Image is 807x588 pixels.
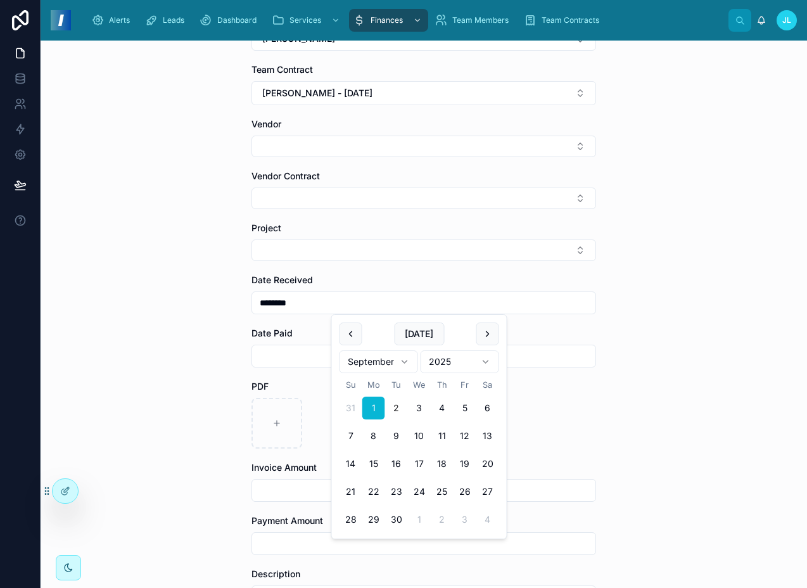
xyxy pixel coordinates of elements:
[454,425,476,447] button: Friday, September 12th, 2025
[452,15,509,25] span: Team Members
[340,378,499,531] table: September 2025
[251,81,596,105] button: Select Button
[782,15,791,25] span: JL
[371,15,403,25] span: Finances
[251,170,320,181] span: Vendor Contract
[454,480,476,503] button: Friday, September 26th, 2025
[476,425,499,447] button: Saturday, September 13th, 2025
[87,9,139,32] a: Alerts
[349,9,428,32] a: Finances
[520,9,608,32] a: Team Contracts
[217,15,257,25] span: Dashboard
[251,188,596,209] button: Select Button
[251,136,596,157] button: Select Button
[251,222,281,233] span: Project
[251,240,596,261] button: Select Button
[431,508,454,531] button: Thursday, October 2nd, 2025
[340,452,362,475] button: Sunday, September 14th, 2025
[408,378,431,392] th: Wednesday
[251,515,323,526] span: Payment Amount
[262,87,372,99] span: [PERSON_NAME] - [DATE]
[476,508,499,531] button: Saturday, October 4th, 2025
[109,15,130,25] span: Alerts
[251,328,293,338] span: Date Paid
[454,397,476,419] button: Friday, September 5th, 2025
[476,397,499,419] button: Saturday, September 6th, 2025
[385,508,408,531] button: Tuesday, September 30th, 2025
[163,15,184,25] span: Leads
[476,378,499,392] th: Saturday
[431,397,454,419] button: Thursday, September 4th, 2025
[81,6,728,34] div: scrollable content
[385,378,408,392] th: Tuesday
[385,425,408,447] button: Tuesday, September 9th, 2025
[542,15,599,25] span: Team Contracts
[141,9,193,32] a: Leads
[408,480,431,503] button: Wednesday, September 24th, 2025
[340,508,362,531] button: Sunday, September 28th, 2025
[251,381,269,392] span: PDF
[251,462,317,473] span: Invoice Amount
[408,397,431,419] button: Wednesday, September 3rd, 2025
[431,378,454,392] th: Thursday
[431,452,454,475] button: Thursday, September 18th, 2025
[340,480,362,503] button: Sunday, September 21st, 2025
[362,378,385,392] th: Monday
[251,64,313,75] span: Team Contract
[454,508,476,531] button: Friday, October 3rd, 2025
[340,425,362,447] button: Sunday, September 7th, 2025
[251,274,313,285] span: Date Received
[362,508,385,531] button: Monday, September 29th, 2025
[394,323,444,345] button: [DATE]
[251,118,281,129] span: Vendor
[340,378,362,392] th: Sunday
[362,452,385,475] button: Monday, September 15th, 2025
[431,425,454,447] button: Thursday, September 11th, 2025
[408,508,431,531] button: Wednesday, October 1st, 2025
[431,480,454,503] button: Thursday, September 25th, 2025
[362,425,385,447] button: Monday, September 8th, 2025
[454,378,476,392] th: Friday
[408,425,431,447] button: Wednesday, September 10th, 2025
[408,452,431,475] button: Wednesday, September 17th, 2025
[340,397,362,419] button: Sunday, August 31st, 2025
[431,9,518,32] a: Team Members
[362,397,385,419] button: Monday, September 1st, 2025, selected
[251,568,300,579] span: Description
[268,9,346,32] a: Services
[385,397,408,419] button: Today, Tuesday, September 2nd, 2025
[476,480,499,503] button: Saturday, September 27th, 2025
[51,10,71,30] img: App logo
[385,452,408,475] button: Tuesday, September 16th, 2025
[454,452,476,475] button: Friday, September 19th, 2025
[289,15,321,25] span: Services
[196,9,265,32] a: Dashboard
[385,480,408,503] button: Tuesday, September 23rd, 2025
[362,480,385,503] button: Monday, September 22nd, 2025
[476,452,499,475] button: Saturday, September 20th, 2025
